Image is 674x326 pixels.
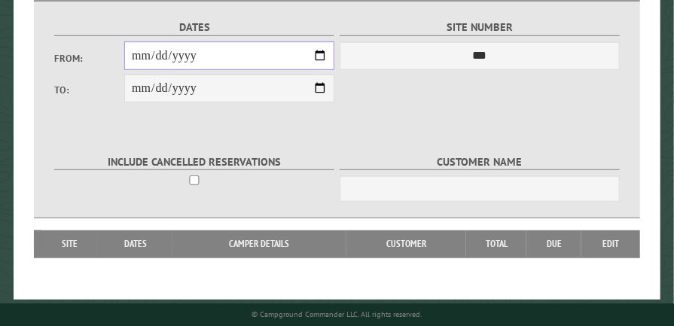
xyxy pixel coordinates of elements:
[581,230,640,257] th: Edit
[54,51,124,66] label: From:
[340,19,620,36] label: Site Number
[41,230,98,257] th: Site
[346,230,467,257] th: Customer
[340,154,620,171] label: Customer Name
[172,230,346,257] th: Camper Details
[466,230,526,257] th: Total
[54,83,124,97] label: To:
[54,154,334,171] label: Include Cancelled Reservations
[526,230,581,257] th: Due
[54,19,334,36] label: Dates
[252,309,422,319] small: © Campground Commander LLC. All rights reserved.
[98,230,172,257] th: Dates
